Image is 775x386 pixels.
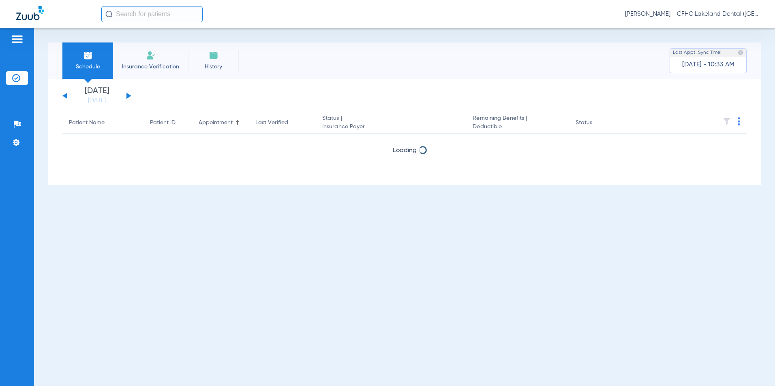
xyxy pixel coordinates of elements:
div: Last Verified [255,119,309,127]
img: Zuub Logo [16,6,44,20]
div: Patient Name [69,119,137,127]
div: Appointment [199,119,233,127]
th: Remaining Benefits | [466,112,569,134]
li: [DATE] [73,87,121,105]
th: Status [569,112,624,134]
span: Insurance Verification [119,63,182,71]
span: Loading [393,169,417,175]
div: Last Verified [255,119,288,127]
th: Status | [316,112,466,134]
img: Schedule [83,51,93,60]
div: Patient ID [150,119,186,127]
span: [PERSON_NAME] - CFHC Lakeland Dental ([GEOGRAPHIC_DATA]) [625,10,759,18]
input: Search for patients [101,6,203,22]
img: hamburger-icon [11,34,24,44]
span: Insurance Payer [322,123,460,131]
span: History [194,63,233,71]
img: Manual Insurance Verification [146,51,156,60]
img: Search Icon [105,11,113,18]
a: [DATE] [73,97,121,105]
img: filter.svg [723,117,731,125]
img: History [209,51,218,60]
img: last sync help info [738,50,743,55]
div: Patient Name [69,119,105,127]
span: [DATE] - 10:33 AM [682,61,734,69]
iframe: Chat Widget [734,347,775,386]
div: Appointment [199,119,242,127]
div: Patient ID [150,119,176,127]
span: Schedule [69,63,107,71]
span: Last Appt. Sync Time: [673,49,721,57]
img: group-dot-blue.svg [738,117,740,125]
span: Loading [393,147,417,154]
span: Deductible [473,123,562,131]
